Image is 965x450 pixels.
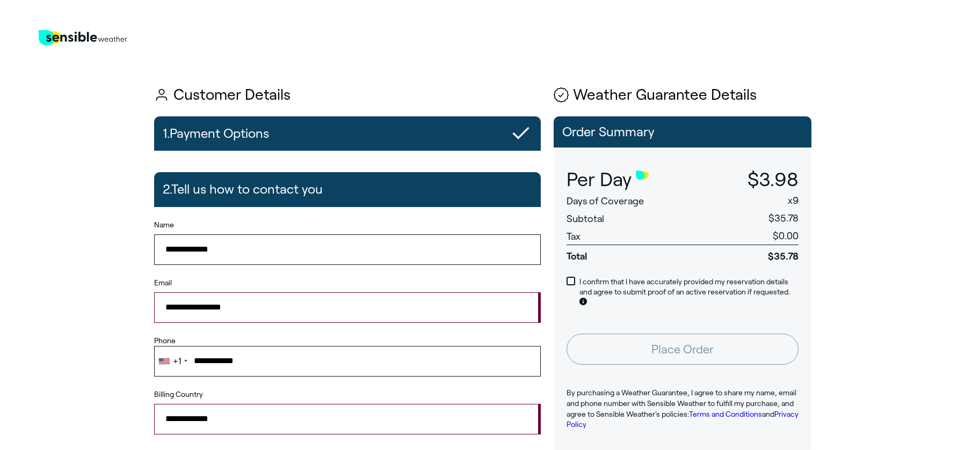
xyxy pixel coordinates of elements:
[689,410,762,418] a: Terms and Conditions
[773,231,799,241] span: $0.00
[173,357,181,366] div: +1
[554,87,811,104] h1: Weather Guarantee Details
[154,389,203,400] label: Billing Country
[155,346,191,375] div: Telephone country code
[562,125,803,139] p: Order Summary
[579,277,799,308] p: I confirm that I have accurately provided my reservation details and agree to submit proof of an ...
[567,231,581,242] span: Tax
[708,245,799,263] span: $35.78
[567,334,799,365] button: Place Order
[768,213,799,224] span: $35.78
[163,176,323,202] h2: 2. Tell us how to contact you
[567,213,604,224] span: Subtotal
[154,336,541,346] label: Phone
[154,172,541,206] button: 2.Tell us how to contact you
[748,169,799,190] span: $3.98
[154,278,541,289] label: Email
[163,121,269,146] h2: 1. Payment Options
[567,169,632,190] span: Per Day
[788,195,799,206] span: x 9
[154,220,541,231] label: Name
[154,87,541,104] h1: Customer Details
[154,116,541,151] button: 1.Payment Options
[567,388,799,430] p: By purchasing a Weather Guarantee, I agree to share my name, email and phone number with Sensible...
[567,196,644,206] span: Days of Coverage
[567,245,708,263] span: Total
